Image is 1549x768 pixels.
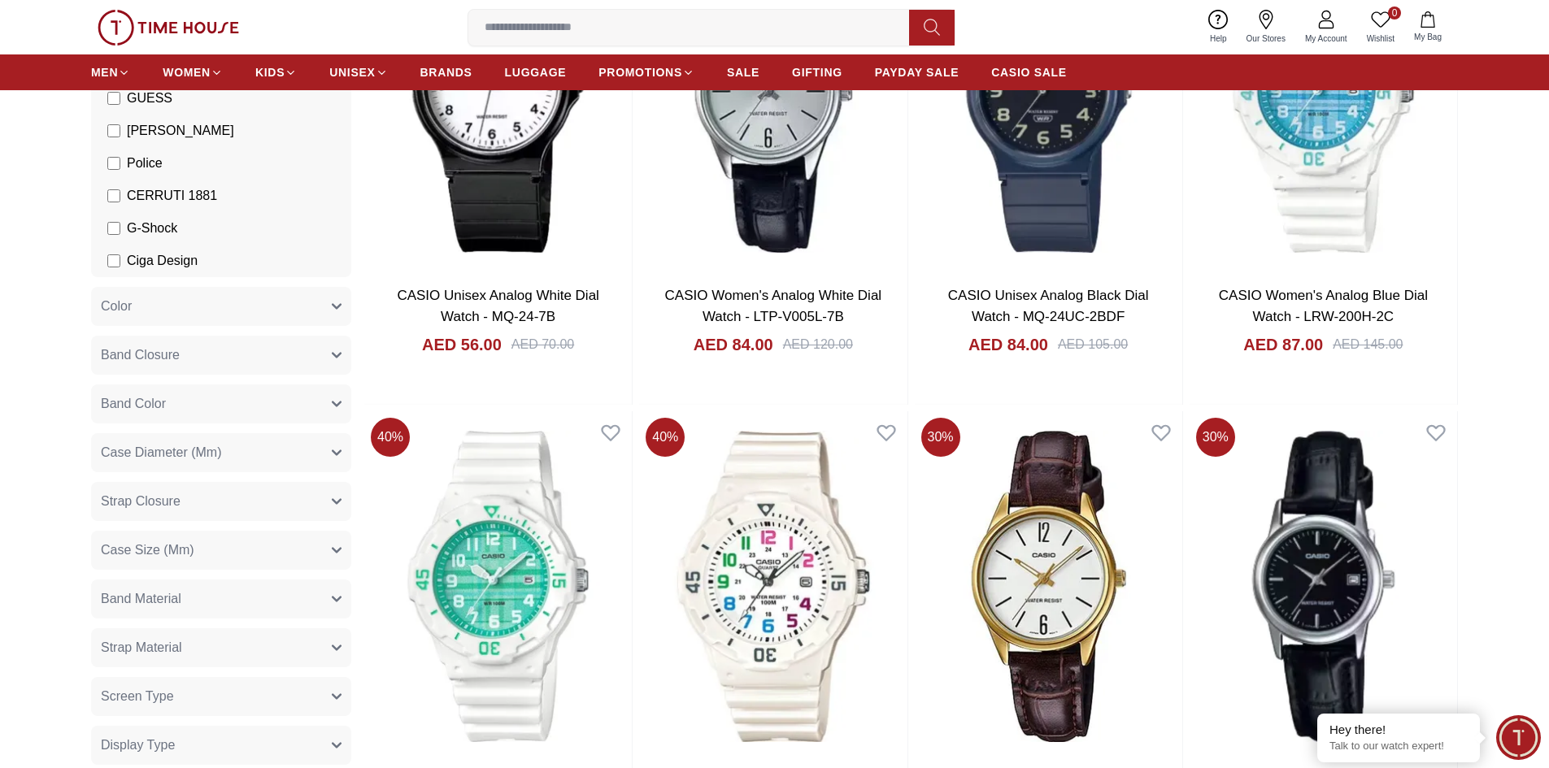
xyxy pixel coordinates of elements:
[1200,7,1237,48] a: Help
[665,288,882,324] a: CASIO Women's Analog White Dial Watch - LTP-V005L-7B
[875,64,959,80] span: PAYDAY SALE
[101,589,181,609] span: Band Material
[1203,33,1234,45] span: Help
[397,288,599,324] a: CASIO Unisex Analog White Dial Watch - MQ-24-7B
[948,288,1149,324] a: CASIO Unisex Analog Black Dial Watch - MQ-24UC-2BDF
[107,124,120,137] input: [PERSON_NAME]
[255,58,297,87] a: KIDS
[98,10,239,46] img: ...
[783,335,853,354] div: AED 120.00
[91,58,130,87] a: MEN
[127,89,172,108] span: GUESS
[107,157,120,170] input: Police
[1333,335,1403,354] div: AED 145.00
[101,638,182,657] span: Strap Material
[329,64,375,80] span: UNISEX
[915,411,1182,761] img: CASIO Women's Analog White Dial Watch - LTP-V005GL-7B
[1329,722,1468,738] div: Hey there!
[422,333,502,356] h4: AED 56.00
[91,726,351,765] button: Display Type
[505,58,567,87] a: LUGGAGE
[364,411,632,761] img: CASIO Women's Analog Green Dial Watch - LRW-200H-3C
[1299,33,1354,45] span: My Account
[727,64,759,80] span: SALE
[371,418,410,457] span: 40 %
[1243,333,1323,356] h4: AED 87.00
[420,58,472,87] a: BRANDS
[792,58,842,87] a: GIFTING
[101,735,175,755] span: Display Type
[420,64,472,80] span: BRANDS
[329,58,387,87] a: UNISEX
[91,336,351,375] button: Band Closure
[91,628,351,667] button: Strap Material
[921,418,960,457] span: 30 %
[968,333,1048,356] h4: AED 84.00
[127,154,163,173] span: Police
[163,58,223,87] a: WOMEN
[598,58,694,87] a: PROMOTIONS
[1408,31,1448,43] span: My Bag
[639,411,907,761] img: CASIO Women's Analog White Dial Watch - LRW-200H-7B
[1190,411,1457,761] img: CASIO Women's Analog Black Dial Watch - LTP-V002L-1A
[792,64,842,80] span: GIFTING
[91,531,351,570] button: Case Size (Mm)
[101,492,181,511] span: Strap Closure
[127,219,177,238] span: G-Shock
[101,443,221,462] span: Case Diameter (Mm)
[101,297,132,316] span: Color
[91,384,351,423] button: Band Color
[598,64,682,80] span: PROMOTIONS
[1404,8,1451,46] button: My Bag
[163,64,211,80] span: WOMEN
[727,58,759,87] a: SALE
[991,58,1067,87] a: CASIO SALE
[875,58,959,87] a: PAYDAY SALE
[694,333,773,356] h4: AED 84.00
[646,418,685,457] span: 40 %
[101,540,194,560] span: Case Size (Mm)
[991,64,1067,80] span: CASIO SALE
[91,677,351,716] button: Screen Type
[1388,7,1401,20] span: 0
[505,64,567,80] span: LUGGAGE
[91,482,351,521] button: Strap Closure
[107,254,120,267] input: Ciga Design
[511,335,574,354] div: AED 70.00
[91,579,351,618] button: Band Material
[127,251,198,271] span: Ciga Design
[1237,7,1295,48] a: Our Stores
[91,433,351,472] button: Case Diameter (Mm)
[1329,740,1468,753] p: Talk to our watch expert!
[1240,33,1292,45] span: Our Stores
[255,64,285,80] span: KIDS
[127,186,217,206] span: CERRUTI 1881
[1357,7,1404,48] a: 0Wishlist
[101,345,180,365] span: Band Closure
[1058,335,1128,354] div: AED 105.00
[127,121,234,141] span: [PERSON_NAME]
[91,64,118,80] span: MEN
[101,687,174,706] span: Screen Type
[107,92,120,105] input: GUESS
[107,189,120,202] input: CERRUTI 1881
[1360,33,1401,45] span: Wishlist
[1196,418,1235,457] span: 30 %
[107,222,120,235] input: G-Shock
[101,394,166,414] span: Band Color
[91,287,351,326] button: Color
[1496,715,1541,760] div: Chat Widget
[1219,288,1428,324] a: CASIO Women's Analog Blue Dial Watch - LRW-200H-2C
